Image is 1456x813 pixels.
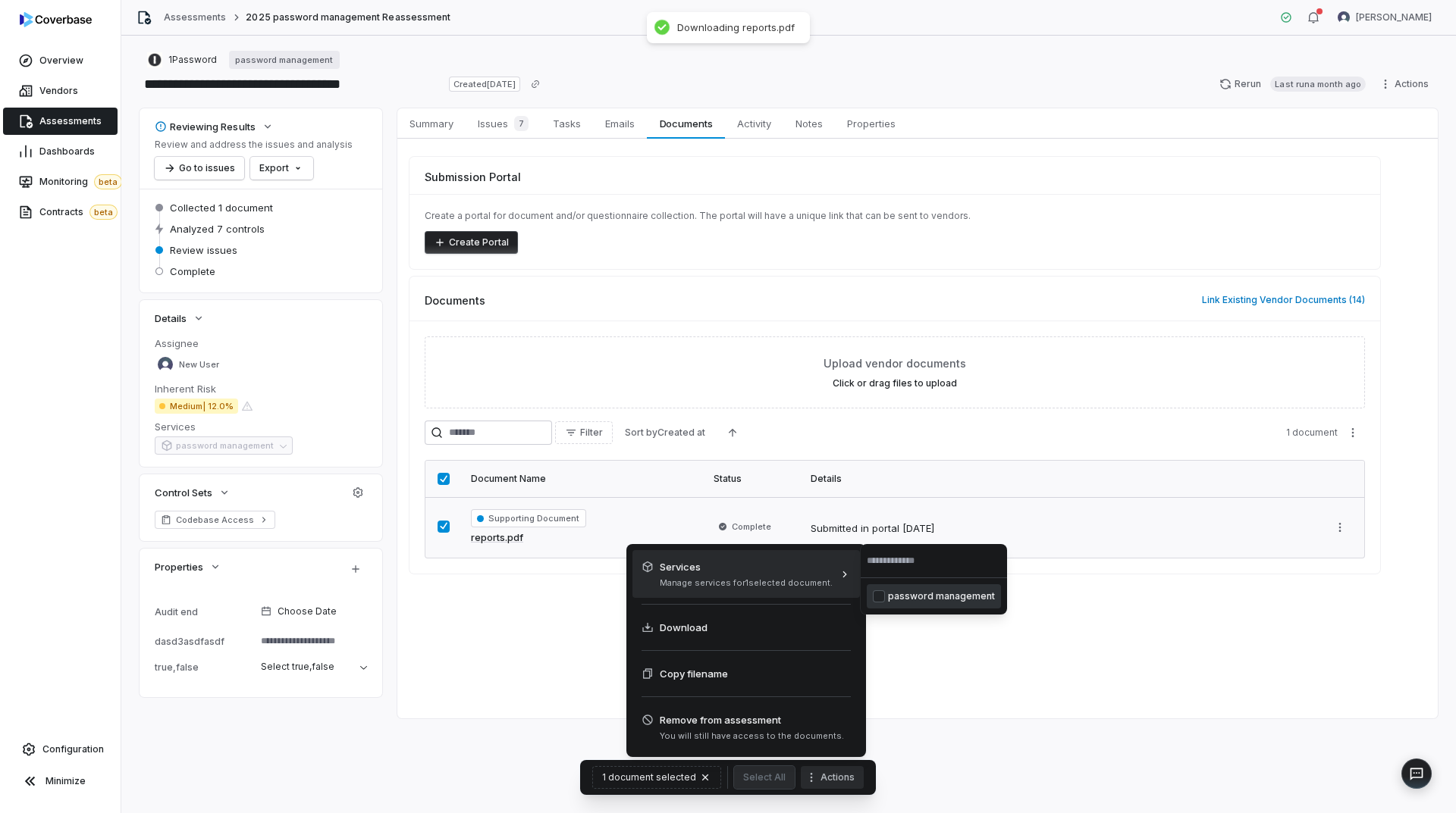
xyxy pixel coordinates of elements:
span: Manage services for 1 selected document . [660,577,833,589]
span: Remove from assessment [660,712,844,727]
div: Downloading reports.pdf [677,21,795,34]
span: Copy file name [660,666,728,681]
span: password management [888,590,995,602]
span: Services [660,559,833,574]
span: Download [660,620,708,635]
button: More actions [801,766,864,789]
span: 1 document selected [602,771,696,783]
div: More actions [626,544,866,757]
span: You will still have access to the documents. [660,730,844,742]
div: Suggestions [861,578,1007,614]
